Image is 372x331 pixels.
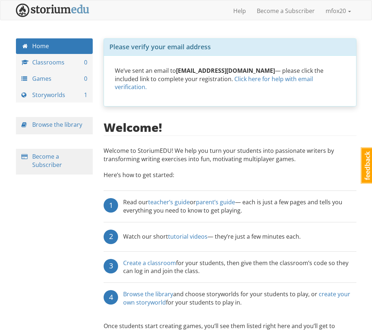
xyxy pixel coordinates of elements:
[104,121,162,134] h2: Welcome!
[104,147,356,167] p: Welcome to StoriumEDU! We help you turn your students into passionate writers by transforming wri...
[123,259,356,276] div: for your students, then give them the classroom’s code so they can log in and join the class.
[168,232,208,240] a: tutorial videos
[196,198,235,206] a: parent’s guide
[16,55,93,70] a: Classrooms 0
[32,152,62,169] a: Become a Subscriber
[123,290,173,298] a: Browse the library
[104,230,118,244] div: 2
[84,58,87,67] span: 0
[16,4,89,17] img: StoriumEDU
[123,198,356,215] div: Read our or — each is just a few pages and tells you everything you need to know to get playing.
[16,71,93,87] a: Games 0
[104,171,356,187] p: Here’s how to get started:
[109,42,211,51] span: Please verify your email address
[123,290,350,306] a: create your own storyworld
[104,259,118,273] div: 3
[123,230,301,244] div: Watch our short — they’re just a few minutes each.
[123,290,356,307] div: and choose storyworlds for your students to play, or for your students to play in.
[115,67,345,92] p: We’ve sent an email to — please click the included link to complete your registration.
[251,2,320,20] a: Become a Subscriber
[115,75,313,91] a: Click here for help with email verification.
[84,75,87,83] span: 0
[16,87,93,103] a: Storyworlds 1
[176,67,275,75] strong: [EMAIL_ADDRESS][DOMAIN_NAME]
[16,38,93,54] a: Home
[32,121,82,129] a: Browse the library
[104,290,118,305] div: 4
[228,2,251,20] a: Help
[320,2,356,20] a: mfox20
[123,259,176,267] a: Create a classroom
[84,91,87,99] span: 1
[148,198,190,206] a: teacher’s guide
[104,198,118,213] div: 1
